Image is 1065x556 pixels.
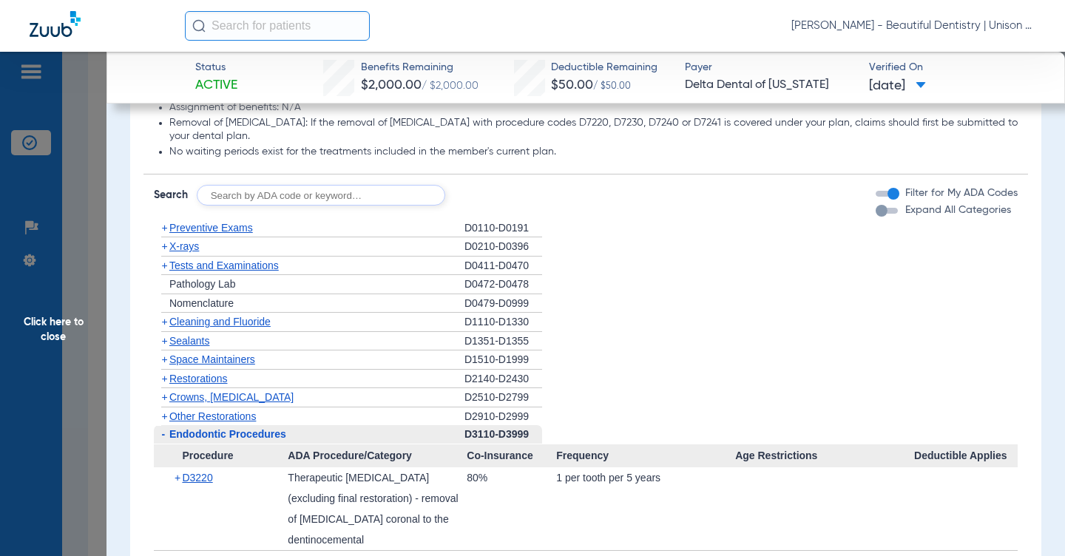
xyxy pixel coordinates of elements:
span: Nomenclature [169,297,234,309]
span: Expand All Categories [905,205,1011,215]
span: / $50.00 [593,82,631,91]
span: + [175,467,183,488]
div: D2910-D2999 [464,407,542,426]
span: / $2,000.00 [422,81,479,91]
div: Therapeutic [MEDICAL_DATA] (excluding final restoration) - removal of [MEDICAL_DATA] coronal to t... [288,467,467,550]
span: - [161,428,165,440]
span: $2,000.00 [361,78,422,92]
span: Deductible Remaining [551,60,657,75]
li: Removal of [MEDICAL_DATA]: If the removal of [MEDICAL_DATA] with procedure codes D7220, D7230, D7... [169,117,1018,143]
img: Zuub Logo [30,11,81,37]
span: Cleaning and Fluoride [169,316,271,328]
span: Space Maintainers [169,353,255,365]
span: Crowns, [MEDICAL_DATA] [169,391,294,403]
span: [DATE] [869,77,926,95]
div: D0110-D0191 [464,219,542,238]
input: Search by ADA code or keyword… [197,185,445,206]
img: Search Icon [192,19,206,33]
span: Search [154,188,188,203]
span: Procedure [154,444,288,468]
span: Delta Dental of [US_STATE] [685,76,856,95]
span: Age Restrictions [735,444,914,468]
span: + [161,373,167,384]
li: Assignment of benefits: N/A [169,101,1018,115]
span: Tests and Examinations [169,260,279,271]
span: $50.00 [551,78,593,92]
span: + [161,240,167,252]
span: + [161,353,167,365]
div: D0411-D0470 [464,257,542,276]
span: ADA Procedure/Category [288,444,467,468]
div: D2140-D2430 [464,370,542,389]
span: Pathology Lab [169,278,236,290]
div: D1351-D1355 [464,332,542,351]
span: Restorations [169,373,228,384]
span: Frequency [556,444,735,468]
span: + [161,222,167,234]
span: Status [195,60,237,75]
span: + [161,391,167,403]
span: X-rays [169,240,199,252]
span: Payer [685,60,856,75]
span: Sealants [169,335,209,347]
span: Preventive Exams [169,222,253,234]
span: Benefits Remaining [361,60,479,75]
div: D1110-D1330 [464,313,542,332]
div: 1 per tooth per 5 years [556,467,735,550]
span: Other Restorations [169,410,257,422]
iframe: Chat Widget [991,485,1065,556]
div: D1510-D1999 [464,350,542,370]
li: No waiting periods exist for the treatments included in the member's current plan. [169,146,1018,159]
span: Co-Insurance [467,444,556,468]
div: D3110-D3999 [464,425,542,444]
div: D0479-D0999 [464,294,542,313]
span: Active [195,76,237,95]
span: + [161,335,167,347]
span: + [161,410,167,422]
span: Endodontic Procedures [169,428,286,440]
span: + [161,316,167,328]
span: [PERSON_NAME] - Beautiful Dentistry | Unison Dental Group [791,18,1035,33]
span: Deductible Applies [914,444,1018,468]
span: Verified On [869,60,1041,75]
input: Search for patients [185,11,370,41]
span: D3220 [182,472,212,484]
div: D2510-D2799 [464,388,542,407]
span: + [161,260,167,271]
div: 80% [467,467,556,550]
div: D0210-D0396 [464,237,542,257]
div: D0472-D0478 [464,275,542,294]
label: Filter for My ADA Codes [902,186,1018,201]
